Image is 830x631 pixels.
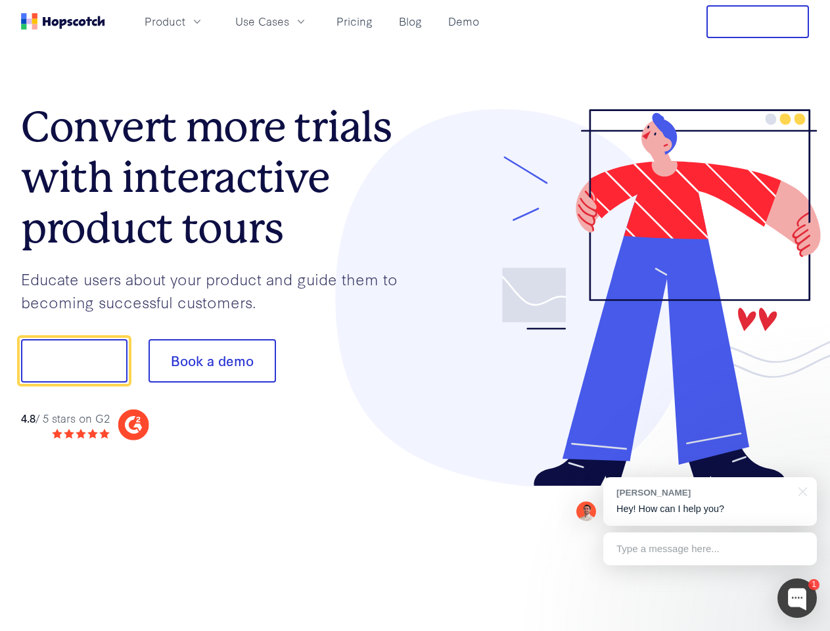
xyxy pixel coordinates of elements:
div: / 5 stars on G2 [21,410,110,427]
button: Product [137,11,212,32]
p: Educate users about your product and guide them to becoming successful customers. [21,268,415,313]
button: Book a demo [149,339,276,383]
img: Mark Spera [576,502,596,521]
p: Hey! How can I help you? [616,502,804,516]
span: Use Cases [235,13,289,30]
strong: 4.8 [21,410,35,425]
a: Pricing [331,11,378,32]
h1: Convert more trials with interactive product tours [21,102,415,253]
div: Type a message here... [603,532,817,565]
div: 1 [808,579,819,590]
a: Demo [443,11,484,32]
div: [PERSON_NAME] [616,486,791,499]
button: Free Trial [706,5,809,38]
a: Blog [394,11,427,32]
button: Use Cases [227,11,315,32]
a: Home [21,13,105,30]
button: Show me! [21,339,127,383]
span: Product [145,13,185,30]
